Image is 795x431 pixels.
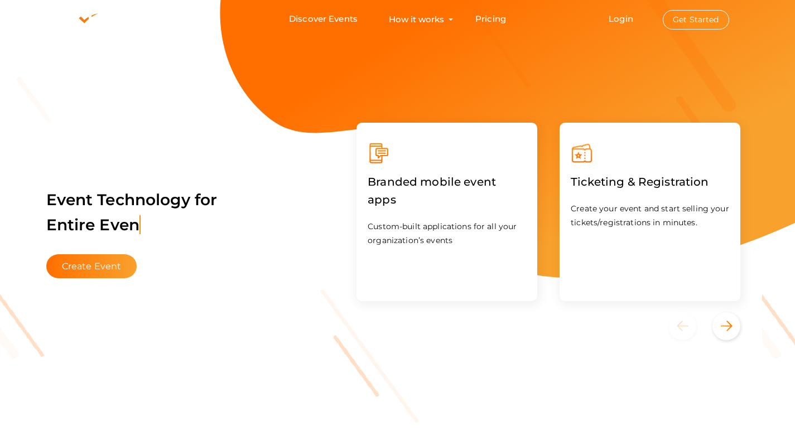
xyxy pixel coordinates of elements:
label: Branded mobile event apps [368,164,526,217]
label: Ticketing & Registration [571,164,709,199]
button: How it works [386,9,447,30]
a: Pricing [475,9,506,30]
a: Ticketing & Registration [571,177,709,188]
button: Get Started [663,10,729,30]
button: Previous [668,312,710,340]
a: Login [609,13,633,24]
span: Entire Even [46,215,141,234]
button: Next [712,312,740,340]
p: Create your event and start selling your tickets/registrations in minutes. [571,202,729,230]
button: Create Event [46,254,137,278]
a: Branded mobile event apps [368,195,526,206]
a: Discover Events [289,9,358,30]
label: Event Technology for [46,173,218,251]
p: Custom-built applications for all your organization’s events [368,220,526,248]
